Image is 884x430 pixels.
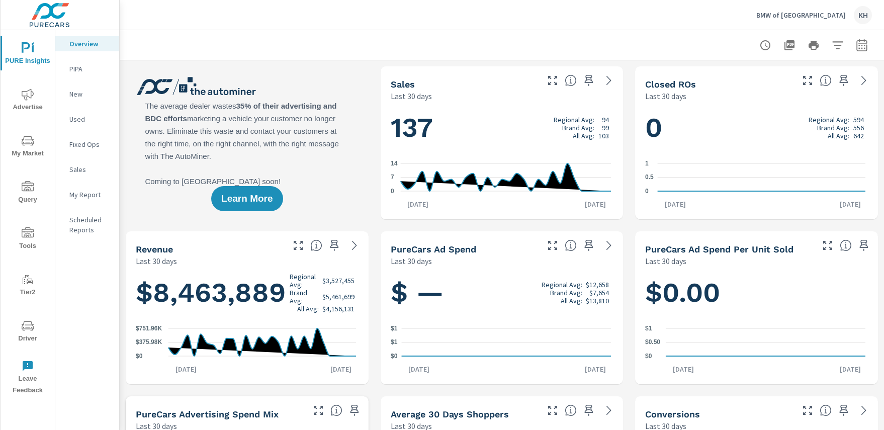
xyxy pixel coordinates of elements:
[581,237,597,253] span: Save this to your personalized report
[391,174,394,181] text: 7
[581,402,597,418] span: Save this to your personalized report
[554,116,594,124] p: Regional Avg:
[346,237,363,253] a: See more details in report
[4,360,52,396] span: Leave Feedback
[221,194,273,203] span: Learn More
[836,402,852,418] span: Save this to your personalized report
[645,325,652,332] text: $1
[601,402,617,418] a: See more details in report
[211,186,283,211] button: Learn More
[854,6,872,24] div: KH
[852,35,872,55] button: Select Date Range
[136,409,279,419] h5: PureCars Advertising Spend Mix
[4,227,52,252] span: Tools
[601,237,617,253] a: See more details in report
[645,244,793,254] h5: PureCars Ad Spend Per Unit Sold
[310,402,326,418] button: Make Fullscreen
[55,112,119,127] div: Used
[322,305,355,313] p: $4,156,131
[391,255,432,267] p: Last 30 days
[779,35,800,55] button: "Export Report to PDF"
[4,181,52,206] span: Query
[55,61,119,76] div: PIPA
[545,72,561,89] button: Make Fullscreen
[4,89,52,113] span: Advertise
[828,132,849,140] p: All Avg:
[55,36,119,51] div: Overview
[853,124,864,132] p: 556
[4,274,52,298] span: Tier2
[391,409,509,419] h5: Average 30 Days Shoppers
[602,124,609,132] p: 99
[645,255,686,267] p: Last 30 days
[578,199,613,209] p: [DATE]
[602,116,609,124] p: 94
[55,187,119,202] div: My Report
[645,111,868,145] h1: 0
[1,30,55,400] div: nav menu
[136,353,143,360] text: $0
[542,281,582,289] p: Regional Avg:
[391,90,432,102] p: Last 30 days
[828,35,848,55] button: Apply Filters
[756,11,846,20] p: BMW of [GEOGRAPHIC_DATA]
[69,139,111,149] p: Fixed Ops
[401,364,436,374] p: [DATE]
[55,162,119,177] div: Sales
[290,237,306,253] button: Make Fullscreen
[840,239,852,251] span: Average cost of advertising per each vehicle sold at the dealer over the selected date range. The...
[645,339,660,346] text: $0.50
[69,39,111,49] p: Overview
[561,297,582,305] p: All Avg:
[562,124,594,132] p: Brand Avg:
[69,190,111,200] p: My Report
[645,353,652,360] text: $0
[586,297,609,305] p: $13,810
[645,79,696,90] h5: Closed ROs
[800,72,816,89] button: Make Fullscreen
[853,116,864,124] p: 594
[645,90,686,102] p: Last 30 days
[136,255,177,267] p: Last 30 days
[322,277,355,285] p: $3,527,455
[645,160,649,167] text: 1
[55,87,119,102] div: New
[69,89,111,99] p: New
[326,237,342,253] span: Save this to your personalized report
[800,402,816,418] button: Make Fullscreen
[323,364,359,374] p: [DATE]
[856,72,872,89] a: See more details in report
[586,281,609,289] p: $12,658
[545,237,561,253] button: Make Fullscreen
[391,353,398,360] text: $0
[645,276,868,310] h1: $0.00
[573,132,594,140] p: All Avg:
[545,402,561,418] button: Make Fullscreen
[391,79,415,90] h5: Sales
[391,160,398,167] text: 14
[645,188,649,195] text: 0
[69,64,111,74] p: PIPA
[820,237,836,253] button: Make Fullscreen
[820,404,832,416] span: The number of dealer-specified goals completed by a visitor. [Source: This data is provided by th...
[565,239,577,251] span: Total cost of media for all PureCars channels for the selected dealership group over the selected...
[565,404,577,416] span: A rolling 30 day total of daily Shoppers on the dealership website, averaged over the selected da...
[136,339,162,346] text: $375.98K
[69,164,111,175] p: Sales
[55,212,119,237] div: Scheduled Reports
[290,273,319,289] p: Regional Avg:
[391,111,613,145] h1: 137
[578,364,613,374] p: [DATE]
[598,132,609,140] p: 103
[330,404,342,416] span: This table looks at how you compare to the amount of budget you spend per channel as opposed to y...
[290,289,319,305] p: Brand Avg:
[809,116,849,124] p: Regional Avg:
[391,325,398,332] text: $1
[550,289,582,297] p: Brand Avg:
[565,74,577,87] span: Number of vehicles sold by the dealership over the selected date range. [Source: This data is sou...
[168,364,204,374] p: [DATE]
[581,72,597,89] span: Save this to your personalized report
[391,276,613,310] h1: $ —
[391,188,394,195] text: 0
[391,339,398,346] text: $1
